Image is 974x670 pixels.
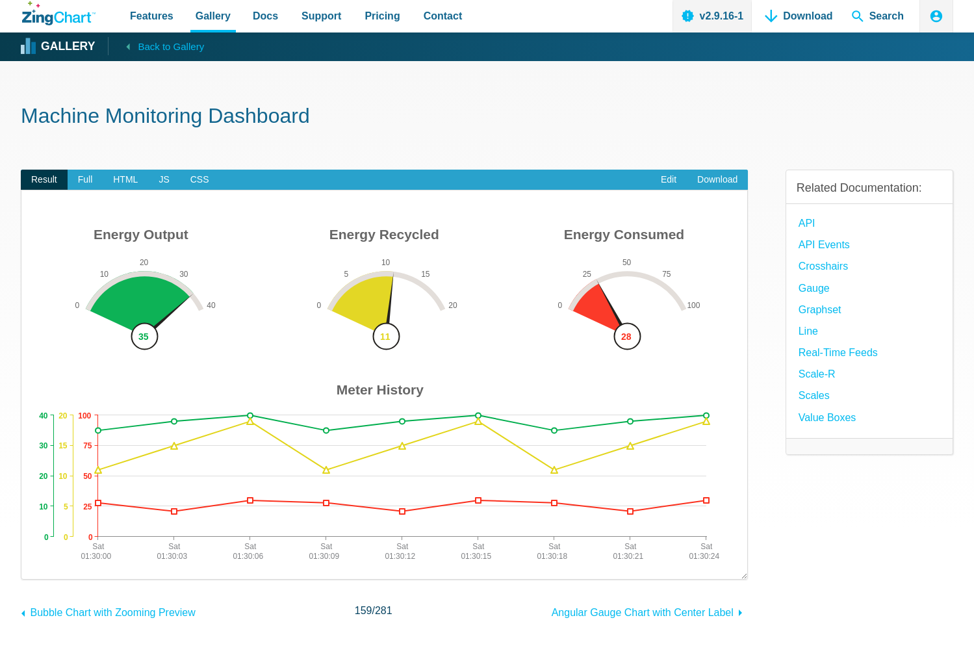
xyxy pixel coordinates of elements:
[424,7,463,25] span: Contact
[21,190,748,579] div: ​
[41,41,95,53] strong: Gallery
[253,7,278,25] span: Docs
[552,607,734,618] span: Angular Gauge Chart with Center Label
[355,602,392,619] span: /
[375,605,392,616] span: 281
[552,600,749,621] a: Angular Gauge Chart with Center Label
[799,279,830,297] a: Gauge
[103,170,148,190] span: HTML
[130,7,173,25] span: Features
[797,181,942,196] h3: Related Documentation:
[799,387,830,404] a: Scales
[138,38,204,55] span: Back to Gallery
[21,170,68,190] span: Result
[21,103,953,132] h1: Machine Monitoring Dashboard
[180,170,220,190] span: CSS
[799,214,815,232] a: API
[355,605,372,616] span: 159
[650,170,687,190] a: Edit
[799,409,856,426] a: Value Boxes
[108,37,204,55] a: Back to Gallery
[30,607,195,618] span: Bubble Chart with Zooming Preview
[799,236,850,253] a: API Events
[22,37,95,57] a: Gallery
[365,7,400,25] span: Pricing
[301,7,341,25] span: Support
[68,170,103,190] span: Full
[799,257,848,275] a: Crosshairs
[687,170,748,190] a: Download
[799,365,836,383] a: Scale-R
[148,170,179,190] span: JS
[22,1,96,25] a: ZingChart Logo. Click to return to the homepage
[799,322,818,340] a: Line
[799,344,878,361] a: Real-Time Feeds
[799,301,841,318] a: Graphset
[196,7,231,25] span: Gallery
[21,600,196,621] a: Bubble Chart with Zooming Preview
